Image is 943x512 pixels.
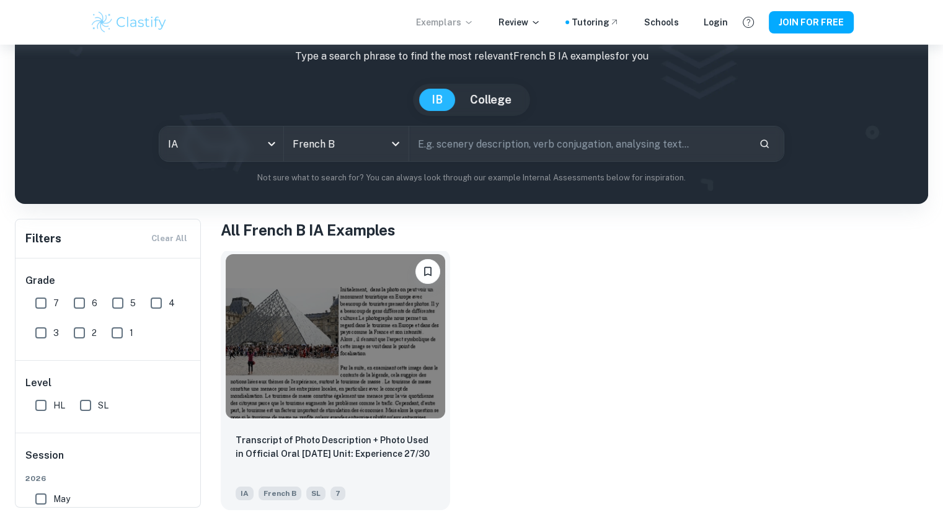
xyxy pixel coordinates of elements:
span: 4 [169,296,175,310]
span: IA [236,487,254,500]
span: 6 [92,296,97,310]
p: Exemplars [416,15,474,29]
a: Schools [644,15,679,29]
h6: Filters [25,230,61,247]
span: French B [259,487,301,500]
h1: All French B IA Examples [221,219,928,241]
button: College [458,89,524,111]
h6: Session [25,448,192,473]
h6: Grade [25,273,192,288]
span: 7 [53,296,59,310]
button: IB [419,89,455,111]
span: 7 [330,487,345,500]
img: French B IA example thumbnail: Transcript of Photo Description + Photo [226,254,445,418]
span: 2 [92,326,97,340]
span: SL [306,487,325,500]
input: E.g. scenery description, verb conjugation, analysing text... [409,126,749,161]
a: Tutoring [572,15,619,29]
div: IA [159,126,283,161]
a: Login [704,15,728,29]
span: 2026 [25,473,192,484]
button: JOIN FOR FREE [769,11,854,33]
p: Transcript of Photo Description + Photo Used in Official Oral May 2021 Unit: Experience 27/30 [236,433,435,461]
button: Search [754,133,775,154]
span: 5 [130,296,136,310]
button: Open [387,135,404,152]
h6: Level [25,376,192,391]
img: Clastify logo [90,10,169,35]
span: SL [98,399,108,412]
p: Review [498,15,541,29]
p: Type a search phrase to find the most relevant French B IA examples for you [25,49,918,64]
span: 3 [53,326,59,340]
p: Not sure what to search for? You can always look through our example Internal Assessments below f... [25,172,918,184]
span: HL [53,399,65,412]
button: Please log in to bookmark exemplars [415,259,440,284]
span: May [53,492,70,506]
span: 1 [130,326,133,340]
button: Help and Feedback [738,12,759,33]
a: Please log in to bookmark exemplarsTranscript of Photo Description + Photo Used in Official Oral ... [221,251,450,512]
